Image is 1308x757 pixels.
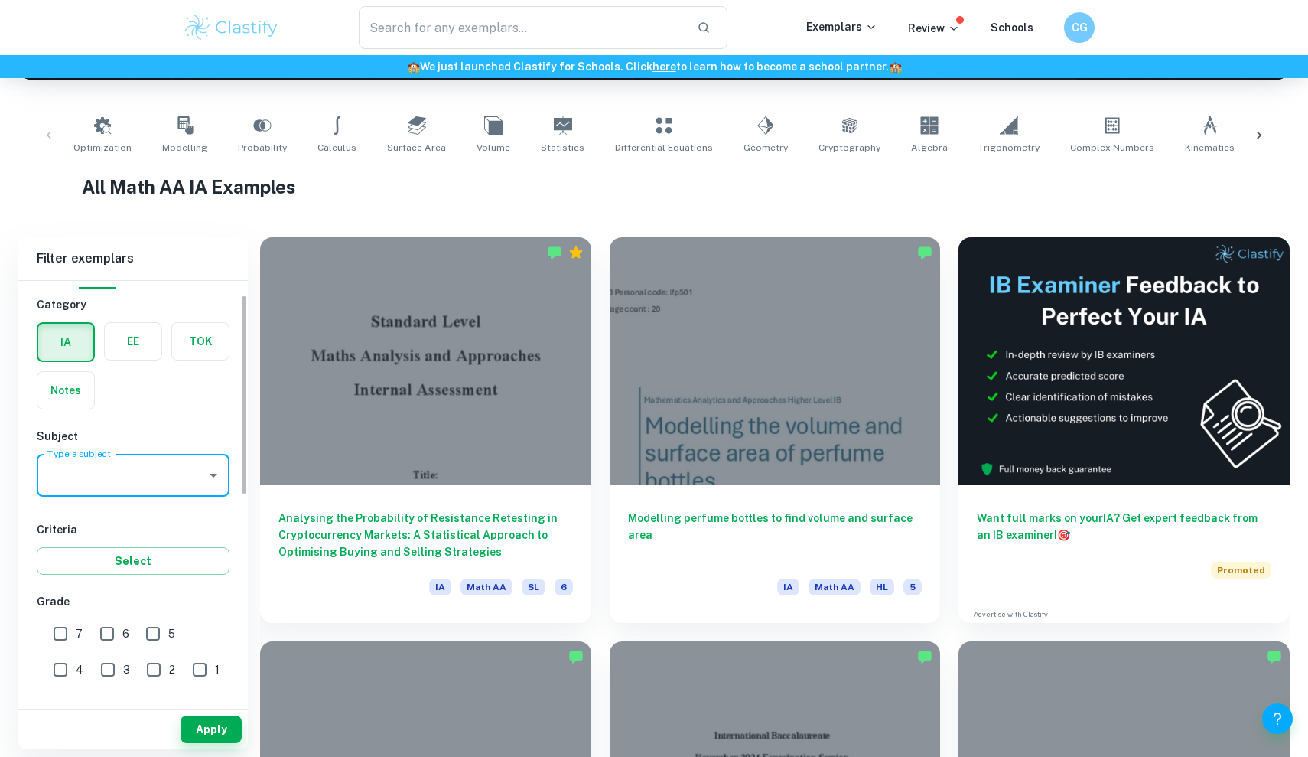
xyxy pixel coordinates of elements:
[908,20,960,37] p: Review
[387,141,446,155] span: Surface Area
[610,237,941,623] a: Modelling perfume bottles to find volume and surface areaIAMath AAHL5
[958,237,1290,485] img: Thumbnail
[477,141,510,155] span: Volume
[317,141,356,155] span: Calculus
[1262,703,1293,734] button: Help and Feedback
[122,625,129,642] span: 6
[1057,529,1070,541] span: 🎯
[889,60,902,73] span: 🏫
[359,6,685,49] input: Search for any exemplars...
[460,579,512,595] span: Math AA
[183,12,280,43] img: Clastify logo
[652,60,676,73] a: here
[37,372,94,409] button: Notes
[37,296,229,313] h6: Category
[1211,562,1271,579] span: Promoted
[37,428,229,445] h6: Subject
[238,141,287,155] span: Probability
[38,324,93,361] button: IA
[162,141,207,155] span: Modelling
[628,510,922,560] h6: Modelling perfume bottles to find volume and surface area
[47,447,111,460] label: Type a subject
[977,510,1271,543] h6: Want full marks on your IA ? Get expert feedback from an IB examiner!
[541,141,584,155] span: Statistics
[407,60,420,73] span: 🏫
[974,609,1048,620] a: Advertise with Clastify
[809,579,861,595] span: Math AA
[1267,649,1282,664] img: Marked
[818,141,880,155] span: Cryptography
[806,18,877,35] p: Exemplars
[568,649,584,664] img: Marked
[991,21,1033,34] a: Schools
[105,323,161,360] button: EE
[1185,141,1235,155] span: Kinematics
[181,716,242,743] button: Apply
[1071,19,1088,36] h6: CG
[870,579,894,595] span: HL
[18,237,248,280] h6: Filter exemplars
[169,661,175,678] span: 2
[260,237,591,623] a: Analysing the Probability of Resistance Retesting in Cryptocurrency Markets: A Statistical Approa...
[76,661,83,678] span: 4
[903,579,922,595] span: 5
[172,323,229,360] button: TOK
[76,625,83,642] span: 7
[917,649,932,664] img: Marked
[1064,12,1095,43] button: CG
[555,579,573,595] span: 6
[37,547,229,575] button: Select
[958,237,1290,623] a: Want full marks on yourIA? Get expert feedback from an IB examiner!PromotedAdvertise with Clastify
[568,245,584,260] div: Premium
[743,141,788,155] span: Geometry
[73,141,132,155] span: Optimization
[429,579,451,595] span: IA
[917,245,932,260] img: Marked
[911,141,948,155] span: Algebra
[547,245,562,260] img: Marked
[615,141,713,155] span: Differential Equations
[1070,141,1154,155] span: Complex Numbers
[37,593,229,610] h6: Grade
[82,173,1226,201] h1: All Math AA IA Examples
[278,510,573,560] h6: Analysing the Probability of Resistance Retesting in Cryptocurrency Markets: A Statistical Approa...
[168,625,175,642] span: 5
[777,579,799,595] span: IA
[123,661,130,678] span: 3
[203,465,224,486] button: Open
[522,579,545,595] span: SL
[37,521,229,538] h6: Criteria
[215,661,220,678] span: 1
[978,141,1040,155] span: Trigonometry
[3,58,1305,75] h6: We just launched Clastify for Schools. Click to learn how to become a school partner.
